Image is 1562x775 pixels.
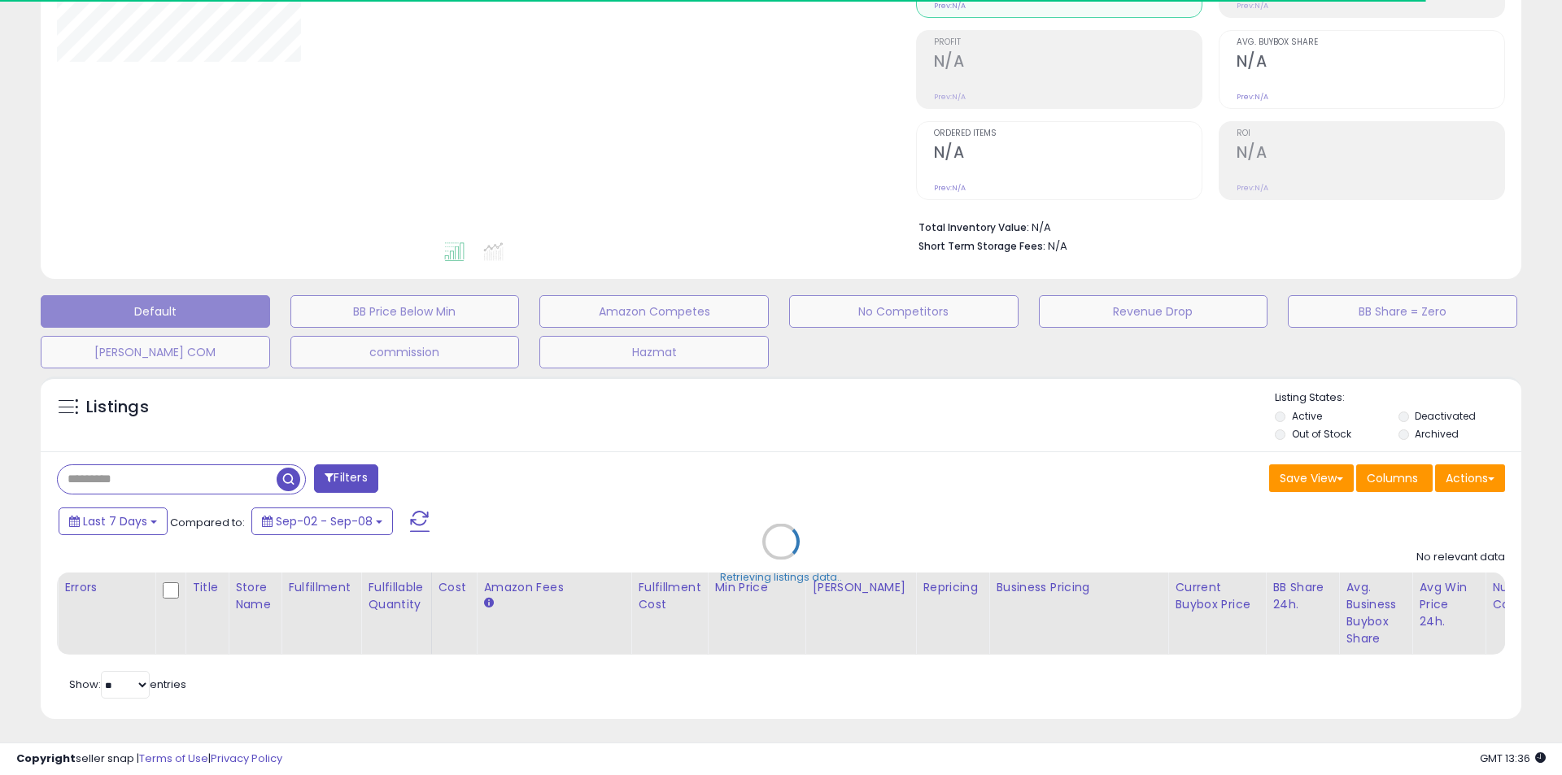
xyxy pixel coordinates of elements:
[16,751,282,767] div: seller snap | |
[290,295,520,328] button: BB Price Below Min
[934,1,966,11] small: Prev: N/A
[1288,295,1517,328] button: BB Share = Zero
[918,216,1493,236] li: N/A
[934,129,1202,138] span: Ordered Items
[934,52,1202,74] h2: N/A
[1048,238,1067,254] span: N/A
[41,295,270,328] button: Default
[1237,129,1504,138] span: ROI
[918,220,1029,234] b: Total Inventory Value:
[1237,183,1268,193] small: Prev: N/A
[1237,52,1504,74] h2: N/A
[1237,92,1268,102] small: Prev: N/A
[1237,1,1268,11] small: Prev: N/A
[41,336,270,368] button: [PERSON_NAME] COM
[934,38,1202,47] span: Profit
[290,336,520,368] button: commission
[211,751,282,766] a: Privacy Policy
[1480,751,1546,766] span: 2025-09-16 13:36 GMT
[1237,143,1504,165] h2: N/A
[1237,38,1504,47] span: Avg. Buybox Share
[934,183,966,193] small: Prev: N/A
[918,239,1045,253] b: Short Term Storage Fees:
[720,570,842,585] div: Retrieving listings data..
[139,751,208,766] a: Terms of Use
[789,295,1019,328] button: No Competitors
[934,92,966,102] small: Prev: N/A
[539,336,769,368] button: Hazmat
[16,751,76,766] strong: Copyright
[1039,295,1268,328] button: Revenue Drop
[934,143,1202,165] h2: N/A
[539,295,769,328] button: Amazon Competes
